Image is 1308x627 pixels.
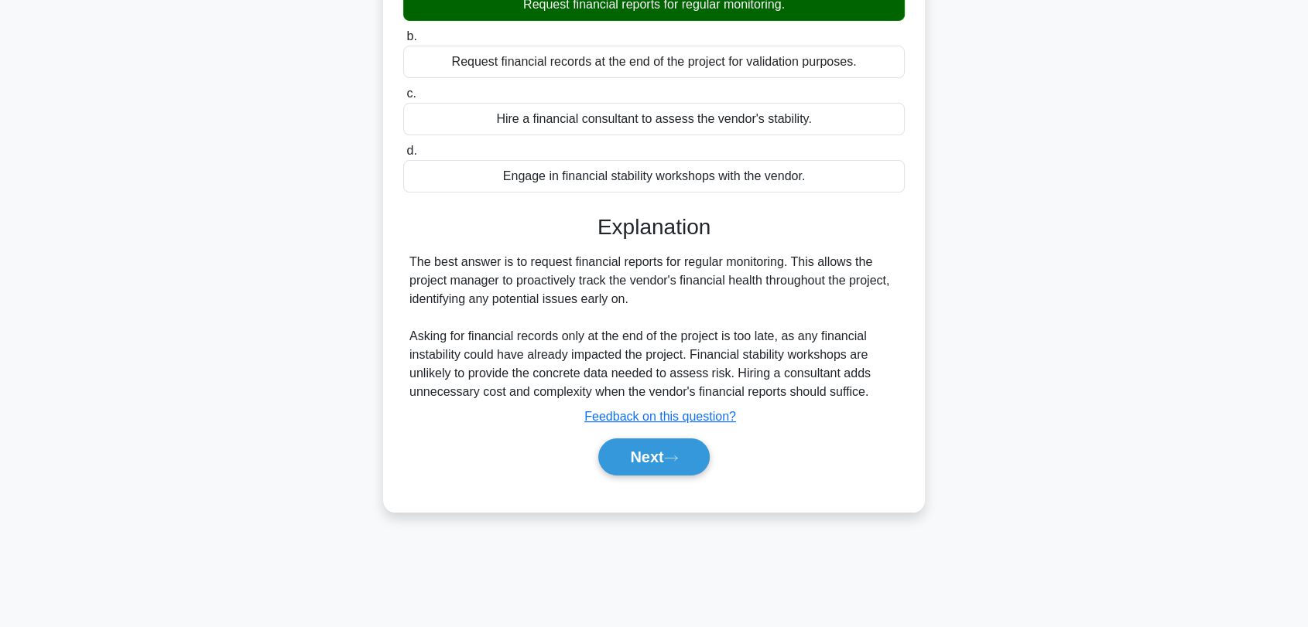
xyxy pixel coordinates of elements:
[584,410,736,423] a: Feedback on this question?
[406,29,416,43] span: b.
[403,103,905,135] div: Hire a financial consultant to assess the vendor's stability.
[406,144,416,157] span: d.
[403,160,905,193] div: Engage in financial stability workshops with the vendor.
[403,46,905,78] div: Request financial records at the end of the project for validation purposes.
[413,214,895,240] h3: Explanation
[598,438,709,475] button: Next
[406,87,416,100] span: c.
[409,253,899,401] div: The best answer is to request financial reports for regular monitoring. This allows the project m...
